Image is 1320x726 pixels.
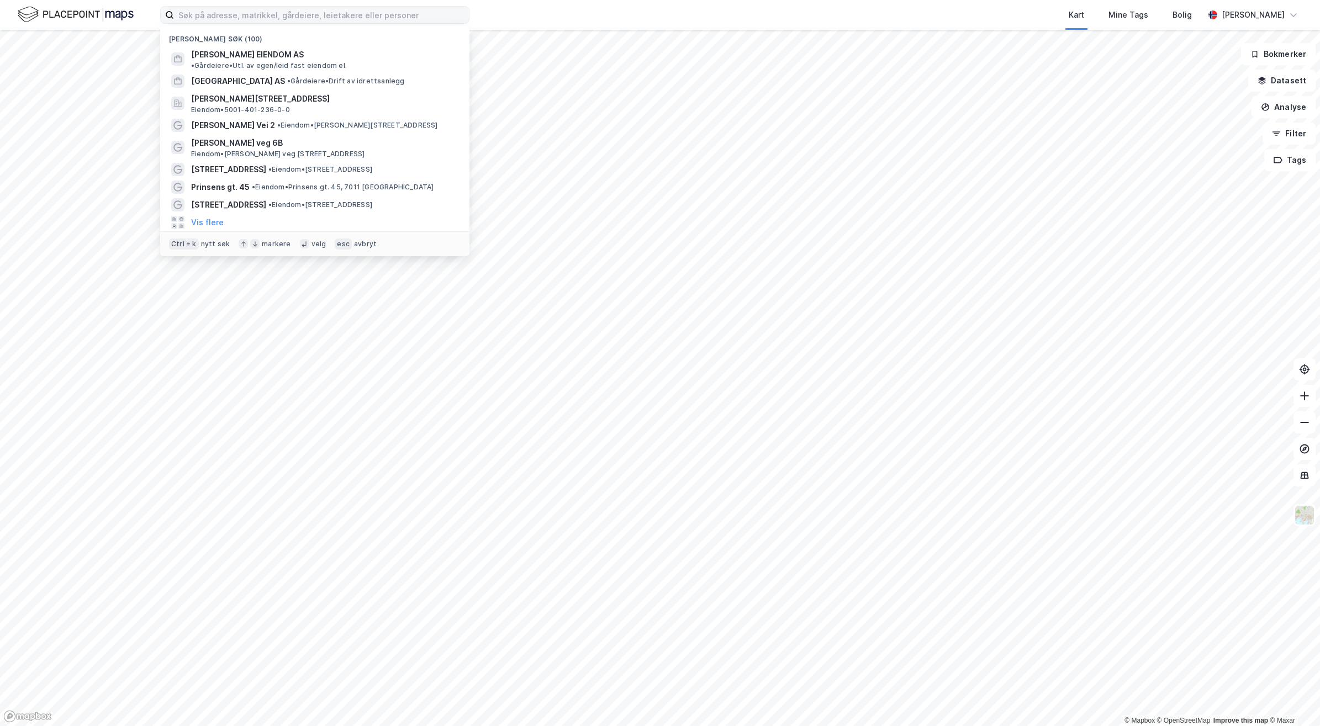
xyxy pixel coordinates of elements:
[262,240,291,248] div: markere
[191,136,456,150] span: [PERSON_NAME] veg 6B
[252,183,434,192] span: Eiendom • Prinsens gt. 45, 7011 [GEOGRAPHIC_DATA]
[18,5,134,24] img: logo.f888ab2527a4732fd821a326f86c7f29.svg
[1265,673,1320,726] iframe: Chat Widget
[1263,123,1316,145] button: Filter
[335,239,352,250] div: esc
[1241,43,1316,65] button: Bokmerker
[252,183,255,191] span: •
[287,77,291,85] span: •
[201,240,230,248] div: nytt søk
[277,121,281,129] span: •
[191,163,266,176] span: [STREET_ADDRESS]
[1264,149,1316,171] button: Tags
[1265,673,1320,726] div: Kontrollprogram for chat
[354,240,377,248] div: avbryt
[1173,8,1192,22] div: Bolig
[191,105,290,114] span: Eiendom • 5001-401-236-0-0
[191,198,266,211] span: [STREET_ADDRESS]
[268,165,372,174] span: Eiendom • [STREET_ADDRESS]
[191,61,194,70] span: •
[174,7,469,23] input: Søk på adresse, matrikkel, gårdeiere, leietakere eller personer
[169,239,199,250] div: Ctrl + k
[311,240,326,248] div: velg
[1124,717,1155,724] a: Mapbox
[268,200,372,209] span: Eiendom • [STREET_ADDRESS]
[191,181,250,194] span: Prinsens gt. 45
[287,77,405,86] span: Gårdeiere • Drift av idrettsanlegg
[3,710,52,723] a: Mapbox homepage
[191,216,224,229] button: Vis flere
[1157,717,1211,724] a: OpenStreetMap
[1213,717,1268,724] a: Improve this map
[277,121,438,130] span: Eiendom • [PERSON_NAME][STREET_ADDRESS]
[1108,8,1148,22] div: Mine Tags
[191,61,347,70] span: Gårdeiere • Utl. av egen/leid fast eiendom el.
[1248,70,1316,92] button: Datasett
[1294,505,1315,526] img: Z
[1069,8,1084,22] div: Kart
[191,48,304,61] span: [PERSON_NAME] EIENDOM AS
[191,119,275,132] span: [PERSON_NAME] Vei 2
[1252,96,1316,118] button: Analyse
[191,150,365,158] span: Eiendom • [PERSON_NAME] veg [STREET_ADDRESS]
[1222,8,1285,22] div: [PERSON_NAME]
[268,165,272,173] span: •
[160,26,469,46] div: [PERSON_NAME] søk (100)
[268,200,272,209] span: •
[191,75,285,88] span: [GEOGRAPHIC_DATA] AS
[191,92,456,105] span: [PERSON_NAME][STREET_ADDRESS]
